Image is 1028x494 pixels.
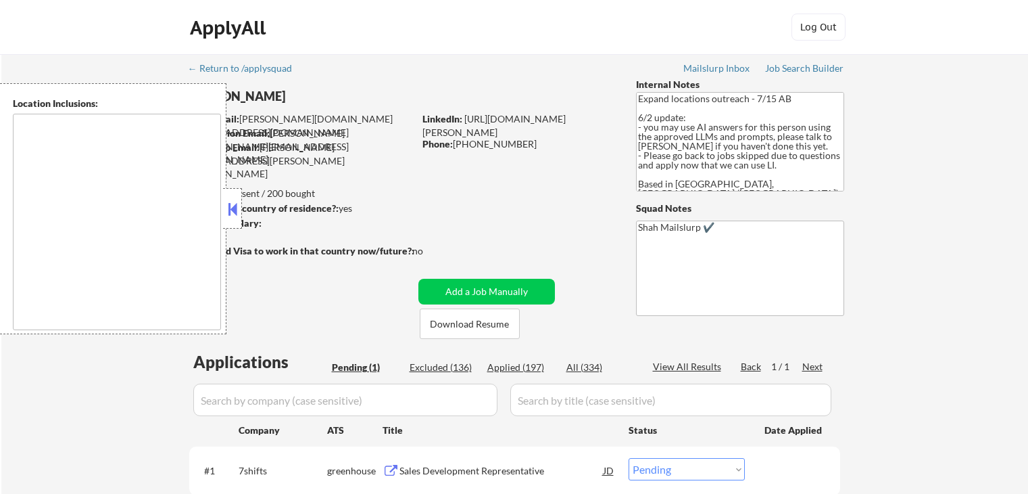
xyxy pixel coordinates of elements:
[629,418,745,442] div: Status
[383,424,616,437] div: Title
[683,63,751,76] a: Mailslurp Inbox
[771,360,802,374] div: 1 / 1
[189,245,414,256] strong: Will need Visa to work in that country now/future?:
[327,424,383,437] div: ATS
[636,78,844,91] div: Internal Notes
[602,458,616,482] div: JD
[412,244,451,258] div: no
[190,112,414,139] div: [PERSON_NAME][DOMAIN_NAME][EMAIL_ADDRESS][DOMAIN_NAME]
[422,113,566,138] a: [URL][DOMAIN_NAME][PERSON_NAME]
[741,360,762,374] div: Back
[239,424,327,437] div: Company
[765,64,844,73] div: Job Search Builder
[189,187,414,200] div: 197 sent / 200 bought
[418,279,555,305] button: Add a Job Manually
[332,361,399,374] div: Pending (1)
[193,354,327,370] div: Applications
[420,309,520,339] button: Download Resume
[566,361,634,374] div: All (334)
[422,138,453,150] strong: Phone:
[239,464,327,478] div: 7shifts
[204,464,228,478] div: #1
[653,360,725,374] div: View All Results
[410,361,477,374] div: Excluded (136)
[422,113,462,125] strong: LinkedIn:
[190,16,270,39] div: ApplyAll
[791,14,846,41] button: Log Out
[683,64,751,73] div: Mailslurp Inbox
[422,137,614,151] div: [PHONE_NUMBER]
[487,361,555,374] div: Applied (197)
[189,88,467,105] div: [PERSON_NAME]
[189,202,339,214] strong: Can work in country of residence?:
[399,464,604,478] div: Sales Development Representative
[190,127,414,166] div: [PERSON_NAME][DOMAIN_NAME][EMAIL_ADDRESS][DOMAIN_NAME]
[189,202,410,215] div: yes
[327,464,383,478] div: greenhouse
[189,141,414,181] div: [PERSON_NAME][EMAIL_ADDRESS][PERSON_NAME][DOMAIN_NAME]
[13,97,221,110] div: Location Inclusions:
[510,384,831,416] input: Search by title (case sensitive)
[764,424,824,437] div: Date Applied
[636,202,844,215] div: Squad Notes
[193,384,497,416] input: Search by company (case sensitive)
[802,360,824,374] div: Next
[188,64,305,73] div: ← Return to /applysquad
[188,63,305,76] a: ← Return to /applysquad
